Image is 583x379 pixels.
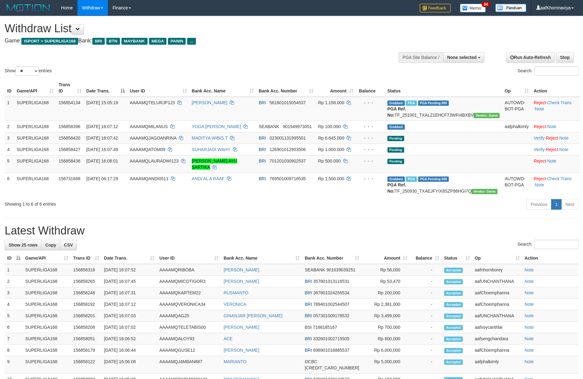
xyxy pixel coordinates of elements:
[305,302,312,307] span: BRI
[318,176,344,181] span: Rp 1.500.000
[387,176,405,182] span: Grabbed
[56,79,84,97] th: Trans ID: activate to sort column ascending
[71,287,101,299] td: 156858248
[387,136,404,141] span: Pending
[259,136,266,140] span: BRI
[318,100,344,105] span: Rp 1.158.000
[531,144,580,155] td: · ·
[502,173,531,197] td: AUTOWD-BOT-PGA
[362,322,410,333] td: Rp 700,000
[385,97,502,121] td: TF_251001_TXALZ1EHCF73WFI4BXBV
[23,310,71,322] td: SUPERLIGA168
[192,158,237,170] a: [PERSON_NAME] AYU SARTIKA
[23,264,71,276] td: SUPERLIGA168
[385,173,502,197] td: TF_250930_TXAEJFYIX8SZP86HGI7Q
[442,252,472,264] th: Status: activate to sort column ascending
[15,66,39,76] select: Showentries
[23,252,71,264] th: Game/API: activate to sort column ascending
[472,345,522,356] td: aafChoemphanna
[23,322,71,333] td: SUPERLIGA168
[157,333,221,345] td: AAAAMQALOY93
[71,310,101,322] td: 156858201
[305,267,325,272] span: SEABANK
[5,356,23,374] td: 9
[362,252,410,264] th: Amount: activate to sort column ascending
[270,100,306,105] span: Copy 561601015054537 to clipboard
[531,132,580,144] td: · ·
[531,173,580,197] td: · ·
[157,252,221,264] th: User ID: activate to sort column ascending
[14,144,56,155] td: SUPERLIGA168
[358,176,382,182] div: - - -
[472,356,522,374] td: aafphalkimly
[502,121,531,132] td: aafphalkimly
[410,264,442,276] td: -
[259,147,266,152] span: BRI
[546,136,558,140] a: Reject
[5,333,23,345] td: 7
[5,322,23,333] td: 6
[59,100,80,105] span: 156854134
[130,136,176,140] span: AAAAMQJAGOANRINA
[270,158,306,163] span: Copy 701201030902537 to clipboard
[525,267,534,272] a: Note
[5,121,14,132] td: 2
[362,333,410,345] td: Rp 800,000
[5,225,578,237] h1: Latest Withdraw
[59,136,80,140] span: 156858420
[420,4,451,12] img: Feedback.jpg
[472,322,522,333] td: aafsoycanthlai
[59,176,80,181] span: 156731688
[92,38,104,45] span: BRI
[418,176,449,182] span: PGA Pending
[192,124,241,129] a: YOGA [PERSON_NAME]
[472,333,522,345] td: aafsengchandara
[223,290,248,295] a: RUSMANTO
[313,279,349,284] span: Copy 357801013116531 to clipboard
[362,264,410,276] td: Rp 56,000
[5,287,23,299] td: 3
[130,147,166,152] span: AAAAMQATOM09
[223,279,259,284] a: [PERSON_NAME]
[313,290,349,295] span: Copy 387801024255534 to clipboard
[326,267,355,272] span: Copy 901639039251 to clipboard
[157,345,221,356] td: AAAAMQGUSE12
[283,124,312,129] span: Copy 901549973051 to clipboard
[5,22,382,35] h1: Withdraw List
[5,79,14,97] th: ID
[387,147,404,153] span: Pending
[410,322,442,333] td: -
[259,158,266,163] span: BRI
[444,348,463,353] span: Accepted
[223,348,259,353] a: [PERSON_NAME]
[223,302,246,307] a: VERONICA
[387,159,404,164] span: Pending
[305,336,312,341] span: BRI
[444,268,463,273] span: Accepted
[534,100,546,105] a: Reject
[418,100,449,106] span: PGA Pending
[102,252,157,264] th: Date Trans.: activate to sort column ascending
[506,52,555,63] a: Run Auto-Refresh
[5,173,14,197] td: 6
[460,4,486,12] img: Button%20Memo.svg
[192,136,228,140] a: MADITYA WIBIS T
[410,252,442,264] th: Balance: activate to sort column ascending
[86,100,118,105] span: [DATE] 15:05:19
[472,264,522,276] td: aafnhornborey
[525,313,534,318] a: Note
[444,302,463,307] span: Accepted
[535,106,544,111] a: Note
[358,158,382,164] div: - - -
[64,243,73,247] span: CSV
[474,113,500,118] span: Vendor URL: https://trx31.1velocity.biz
[444,279,463,284] span: Accepted
[84,79,127,97] th: Date Trans.: activate to sort column descending
[14,155,56,173] td: SUPERLIGA168
[387,124,405,130] span: Grabbed
[472,299,522,310] td: aafChoemphanna
[168,38,186,45] span: PANIN
[5,66,52,76] label: Show entries
[559,136,568,140] a: Note
[14,79,56,97] th: Game/API: activate to sort column ascending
